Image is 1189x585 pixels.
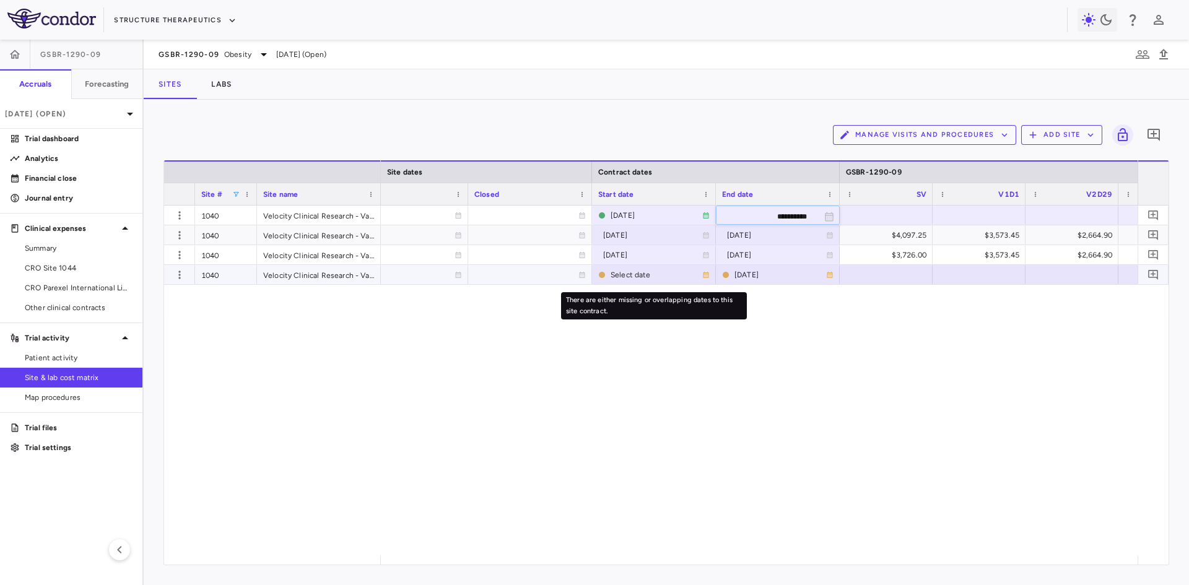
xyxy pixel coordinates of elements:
[25,223,118,234] p: Clinical expenses
[355,265,455,285] div: [DATE]
[19,79,51,90] h6: Accruals
[25,193,133,204] p: Journal entry
[1145,246,1162,263] button: Add comment
[25,173,133,184] p: Financial close
[851,245,926,265] div: $3,726.00
[598,206,710,224] span: This is the current site contract.
[25,422,133,433] p: Trial files
[561,292,747,319] div: There are either missing or overlapping dates to this site contract.
[144,69,196,99] button: Sites
[598,168,652,176] span: Contract dates
[722,190,753,199] span: End date
[25,302,133,313] span: Other clinical contracts
[598,190,634,199] span: Start date
[611,206,702,225] div: [DATE]
[257,206,381,225] div: Velocity Clinical Research - Valparaiso
[195,206,257,225] div: 1040
[1148,229,1159,241] svg: Add comment
[1037,225,1112,245] div: $2,664.90
[7,9,96,28] img: logo-full-SnFGN8VE.png
[944,225,1019,245] div: $3,573.45
[822,209,837,224] button: Choose date, selected date is May 6, 2025
[734,265,826,285] div: [DATE]
[833,125,1016,145] button: Manage Visits and Procedures
[917,190,926,199] span: SV
[25,243,133,254] span: Summary
[224,49,251,60] span: Obesity
[387,168,423,176] span: Site dates
[603,225,702,245] div: [DATE]
[257,245,381,264] div: Velocity Clinical Research - Valparaiso
[263,190,298,199] span: Site name
[25,282,133,293] span: CRO Parexel International Limited
[85,79,129,90] h6: Forecasting
[5,108,123,119] p: [DATE] (Open)
[25,352,133,363] span: Patient activity
[474,190,499,199] span: Closed
[851,225,926,245] div: $4,097.25
[25,442,133,453] p: Trial settings
[196,69,246,99] button: Labs
[611,265,702,285] div: Select date
[1148,209,1159,221] svg: Add comment
[195,225,257,245] div: 1040
[603,245,702,265] div: [DATE]
[195,265,257,284] div: 1040
[40,50,101,59] span: GSBR-1290-09
[1145,266,1162,283] button: Add comment
[1148,249,1159,261] svg: Add comment
[1145,227,1162,243] button: Add comment
[114,11,237,30] button: Structure Therapeutics
[355,206,455,225] div: [DATE]
[25,332,118,344] p: Trial activity
[257,265,381,284] div: Velocity Clinical Research - Valparaiso
[1107,124,1133,145] span: Lock grid
[1145,207,1162,223] button: Add comment
[846,168,902,176] span: GSBR-1290-09
[159,50,219,59] span: GSBR-1290-09
[195,245,257,264] div: 1040
[25,372,133,383] span: Site & lab cost matrix
[1143,124,1164,145] button: Add comment
[998,190,1019,199] span: V1D1
[276,49,326,60] span: [DATE] (Open)
[727,245,826,265] div: [DATE]
[1037,245,1112,265] div: $2,664.90
[598,266,710,284] span: There are either missing or overlapping dates to this site contract.
[727,225,826,245] div: [DATE]
[1146,128,1161,142] svg: Add comment
[25,133,133,144] p: Trial dashboard
[1021,125,1102,145] button: Add Site
[1086,190,1112,199] span: V2D29
[944,245,1019,265] div: $3,573.45
[1148,269,1159,280] svg: Add comment
[257,225,381,245] div: Velocity Clinical Research - Valparaiso
[355,225,455,245] div: [DATE]
[25,262,133,274] span: CRO Site 1044
[25,153,133,164] p: Analytics
[722,266,834,284] span: There are either missing or overlapping dates to this site contract.
[25,392,133,403] span: Map procedures
[355,245,455,265] div: [DATE]
[201,190,222,199] span: Site #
